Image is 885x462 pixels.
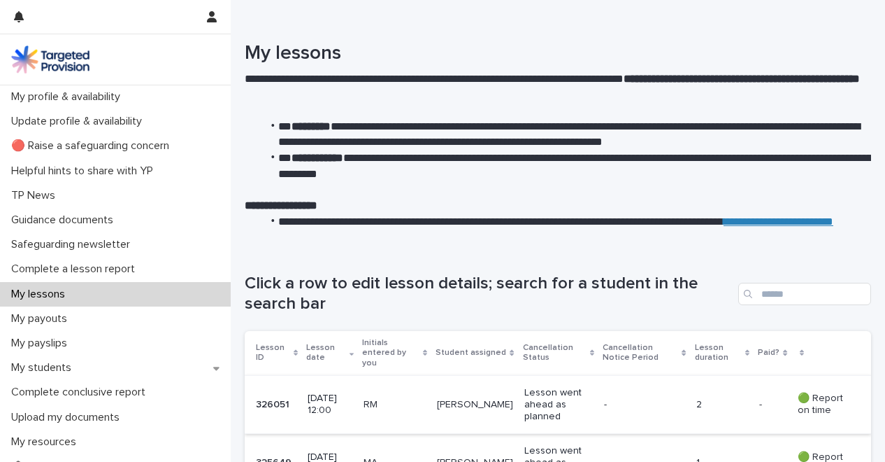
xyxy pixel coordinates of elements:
[6,411,131,424] p: Upload my documents
[6,238,141,251] p: Safeguarding newsletter
[695,340,742,366] p: Lesson duration
[6,213,124,227] p: Guidance documents
[6,361,82,374] p: My students
[524,387,593,422] p: Lesson went ahead as planned
[6,288,76,301] p: My lessons
[603,340,678,366] p: Cancellation Notice Period
[6,435,87,449] p: My resources
[6,139,180,153] p: 🔴 Raise a safeguarding concern
[6,115,153,128] p: Update profile & availability
[308,393,352,416] p: [DATE] 12:00
[245,274,733,314] h1: Click a row to edit lesson details; search for a student in the search bar
[798,393,849,416] p: 🟢 Report on time
[11,45,89,73] img: M5nRWzHhSzIhMunXDL62
[6,337,78,350] p: My payslips
[6,189,66,202] p: TP News
[6,312,78,325] p: My payouts
[6,90,131,104] p: My profile & availability
[6,164,164,178] p: Helpful hints to share with YP
[436,345,506,360] p: Student assigned
[758,345,779,360] p: Paid?
[738,283,871,305] input: Search
[245,376,871,434] tr: 326051326051 [DATE] 12:00RM[PERSON_NAME]Lesson went ahead as planned-2-- 🟢 Report on time
[696,399,749,411] p: 2
[523,340,586,366] p: Cancellation Status
[364,399,426,411] p: RM
[245,42,871,66] h1: My lessons
[306,340,346,366] p: Lesson date
[604,399,682,411] p: -
[256,340,290,366] p: Lesson ID
[759,396,765,411] p: -
[437,399,513,411] p: [PERSON_NAME]
[362,335,419,371] p: Initials entered by you
[256,396,292,411] p: 326051
[6,262,146,276] p: Complete a lesson report
[6,386,157,399] p: Complete conclusive report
